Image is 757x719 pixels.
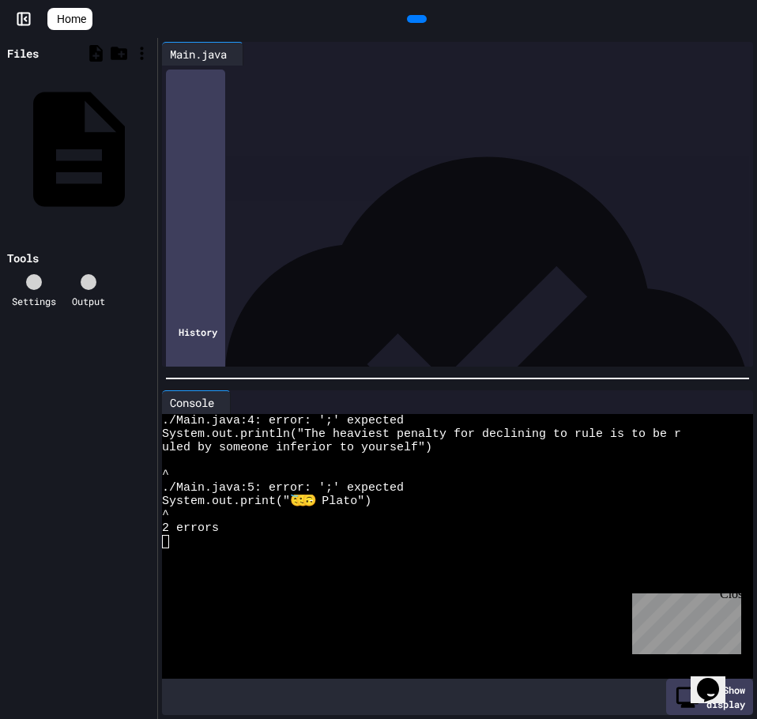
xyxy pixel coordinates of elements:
span: ^ [162,508,169,521]
span: ./Main.java:5: error: ';' expected [162,481,404,495]
span: uled by someone inferior to yourself") [162,441,432,454]
iframe: chat widget [691,656,741,703]
div: Files [7,45,39,62]
span: Home [57,11,86,27]
span: 😇🙂🙃 [290,495,307,508]
span: System.out.print(" [162,495,290,508]
div: Main.java [162,46,235,62]
div: Console [162,394,222,411]
span: ^ [162,468,169,481]
span: System.out.println("The heaviest penalty for declining to rule is to be r [162,427,681,441]
div: Main.java [162,42,243,66]
div: Output [72,294,105,308]
div: Console [162,390,231,414]
iframe: chat widget [626,587,741,654]
span: ./Main.java:4: error: ';' expected [162,414,404,427]
div: Show display [666,679,753,715]
div: History [166,70,225,593]
a: Home [47,8,92,30]
div: Tools [7,250,39,266]
span: 2 errors [162,521,219,535]
div: Settings [12,294,56,308]
div: Chat with us now!Close [6,6,109,100]
span: - Plato") [307,495,371,508]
